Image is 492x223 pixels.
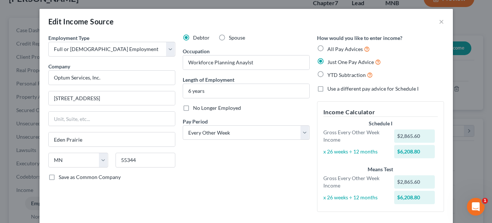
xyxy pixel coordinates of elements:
[323,120,438,127] div: Schedule I
[48,70,175,85] input: Search company by name...
[394,175,435,189] div: $2,865.60
[320,175,391,189] div: Gross Every Other Week Income
[116,153,175,168] input: Enter zip...
[48,16,114,27] div: Edit Income Source
[48,35,89,41] span: Employment Type
[327,72,366,78] span: YTD Subtraction
[49,91,175,105] input: Enter address...
[229,34,245,41] span: Spouse
[323,166,438,173] div: Means Test
[327,59,374,65] span: Just One Pay Advice
[394,191,435,204] div: $6,208.80
[320,194,391,201] div: x 26 weeks ÷ 12 months
[49,132,175,146] input: Enter city...
[183,84,309,98] input: ex: 2 years
[48,63,70,70] span: Company
[183,76,234,84] label: Length of Employment
[193,105,241,111] span: No Longer Employed
[439,17,444,26] button: ×
[193,34,210,41] span: Debtor
[59,174,121,180] span: Save as Common Company
[394,129,435,143] div: $2,865.60
[327,85,419,92] span: Use a different pay advice for Schedule I
[183,47,210,55] label: Occupation
[320,148,391,155] div: x 26 weeks ÷ 12 months
[482,198,488,204] span: 1
[183,55,309,70] input: --
[327,46,363,52] span: All Pay Advices
[49,112,175,126] input: Unit, Suite, etc...
[394,145,435,158] div: $6,208.80
[317,34,402,42] label: How would you like to enter income?
[183,118,208,125] span: Pay Period
[320,129,391,143] div: Gross Every Other Week Income
[323,108,438,117] h5: Income Calculator
[467,198,485,216] iframe: Intercom live chat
